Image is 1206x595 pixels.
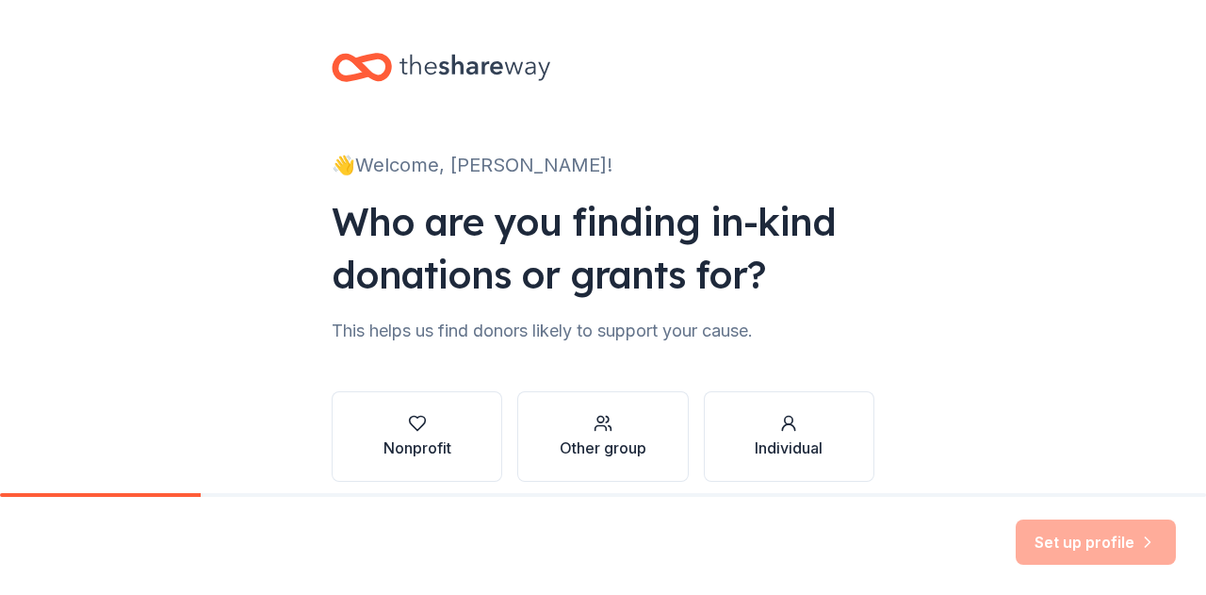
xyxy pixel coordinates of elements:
[332,316,874,346] div: This helps us find donors likely to support your cause.
[517,391,688,482] button: Other group
[332,195,874,301] div: Who are you finding in-kind donations or grants for?
[332,391,502,482] button: Nonprofit
[704,391,874,482] button: Individual
[560,437,646,459] div: Other group
[755,437,823,459] div: Individual
[332,150,874,180] div: 👋 Welcome, [PERSON_NAME]!
[383,437,451,459] div: Nonprofit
